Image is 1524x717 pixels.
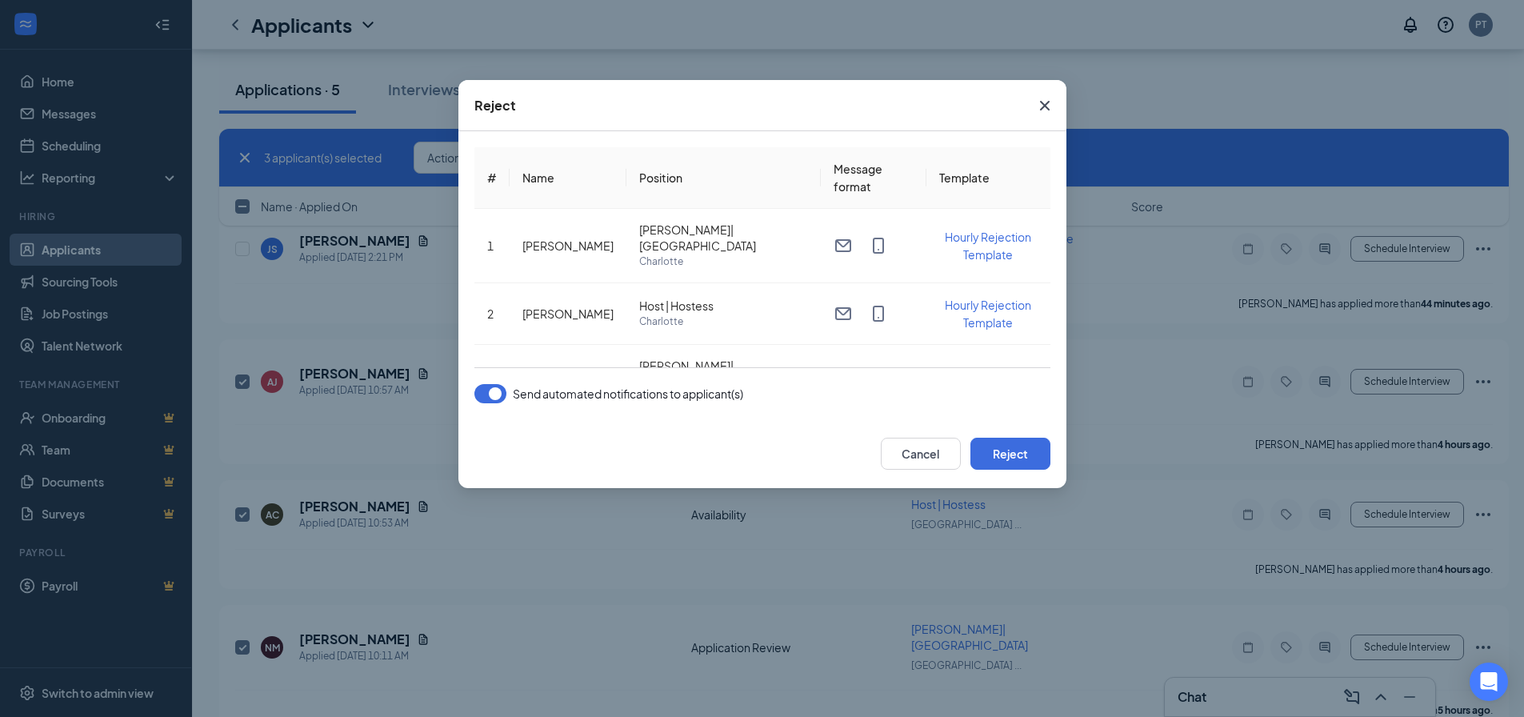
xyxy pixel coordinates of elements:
[510,209,626,283] td: [PERSON_NAME]
[834,236,853,255] svg: Email
[881,438,961,470] button: Cancel
[639,222,808,254] span: [PERSON_NAME]| [GEOGRAPHIC_DATA]
[869,304,888,323] svg: MobileSms
[869,236,888,255] svg: MobileSms
[945,230,1031,262] span: Hourly Rejection Template
[639,254,808,270] span: Charlotte
[939,364,1038,399] button: Hourly Rejection Template
[639,314,808,330] span: Charlotte
[939,296,1038,331] button: Hourly Rejection Template
[639,358,808,390] span: [PERSON_NAME]| [GEOGRAPHIC_DATA]
[834,304,853,323] svg: Email
[474,97,516,114] div: Reject
[945,298,1031,330] span: Hourly Rejection Template
[510,283,626,345] td: [PERSON_NAME]
[510,345,626,419] td: [PERSON_NAME]
[474,147,510,209] th: #
[513,384,743,403] span: Send automated notifications to applicant(s)
[926,147,1050,209] th: Template
[487,306,494,321] span: 2
[945,366,1031,398] span: Hourly Rejection Template
[1023,80,1066,131] button: Close
[1035,96,1054,115] svg: Cross
[626,147,821,209] th: Position
[1470,663,1508,701] div: Open Intercom Messenger
[970,438,1050,470] button: Reject
[487,238,494,253] span: 1
[510,147,626,209] th: Name
[939,228,1038,263] button: Hourly Rejection Template
[821,147,926,209] th: Message format
[639,298,808,314] span: Host | Hostess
